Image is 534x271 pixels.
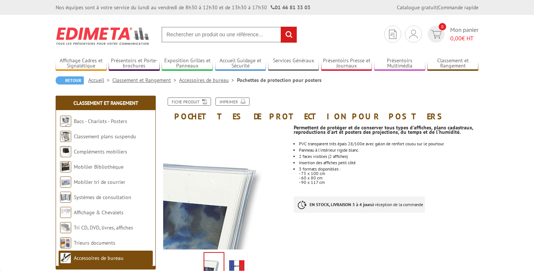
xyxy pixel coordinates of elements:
[74,148,127,155] a: Compléments mobiliers
[310,202,372,207] strong: EN STOCK, LIVRAISON 3 à 4 jours
[438,4,478,11] a: Commande rapide
[60,131,71,142] img: Classement plans suspendu
[426,26,478,43] a: devis rapide 0 Mon panier 0,00€ HT
[60,207,71,218] img: Affichage & Chevalets
[60,116,71,127] img: Bacs - Chariots - Posters
[56,57,107,70] a: Affichage Cadres et Signalétique
[299,148,478,152] li: Panneau à l’intérieur rigide blanc.
[162,57,213,70] a: Exposition Grilles et Panneaux
[168,98,211,106] a: Fiche produit
[163,125,288,249] img: pp7510_pochettes_de_protection_pour_posters_75x100cm.jpg
[450,34,478,43] span: € HT
[179,77,237,83] a: Accessoires de bureau
[389,30,396,39] img: devis rapide
[294,196,425,213] p: à réception de la commande
[374,57,425,70] a: Présentoirs Multimédia
[321,57,372,70] a: Présentoirs Presse et Journaux
[450,26,478,43] span: Mon panier
[299,171,478,176] div: - 75 x 100 cm
[299,167,478,171] div: 3 formats disponibles :
[397,4,478,11] div: |
[215,57,266,70] a: Accueil Guidage et Sécurité
[60,146,71,157] img: Compléments mobiliers
[74,194,131,201] a: Systèmes de consultation
[74,209,123,216] a: Affichage & Chevalets
[73,100,138,106] a: Classement et Rangement
[271,4,310,11] strong: 01 46 81 33 03
[299,154,478,159] p: 2 faces visibles (2 affiches)
[431,30,442,39] img: devis rapide
[60,252,71,264] img: Accessoires de bureau
[112,77,179,83] a: Classement et Rangement
[56,4,310,11] div: Nos équipes sont à votre service du lundi au vendredi de 8h30 à 12h30 et de 13h30 à 17h30
[56,76,84,85] a: Retour
[299,142,478,146] li: PVC transparent très épais 28/100e avec galon de renfort cousu sur le pourtour.
[60,237,71,248] img: Trieurs documents
[215,98,250,106] a: Imprimer
[268,57,319,70] a: Services Généraux
[299,180,478,185] div: - 90 x 117 cm
[109,57,160,70] a: Présentoirs et Porte-brochures
[60,222,71,233] img: Tri CD, DVD, livres, affiches
[450,34,462,42] span: 0,00
[60,192,71,203] img: Systèmes de consultation
[299,161,478,165] li: Insertion des affiches petit côté
[161,27,297,43] input: Rechercher un produit ou une référence...
[74,163,123,170] a: Mobilier Bibliothèque
[439,23,446,30] span: 0
[237,76,322,84] li: Pochettes de protection pour posters
[74,179,125,185] a: Mobilier tri de courrier
[74,255,123,261] a: Accessoires de bureau
[409,30,418,39] img: devis rapide
[294,124,473,135] strong: Permettent de protéger et de conserver tous types d'affiches, plans cadastraux, reproductions d'a...
[299,176,478,180] div: - 60 x 80 cm
[74,118,127,125] a: Bacs - Chariots - Posters
[56,22,150,50] img: Edimeta
[88,77,112,83] a: Accueil
[60,161,71,172] img: Mobilier Bibliothèque
[74,133,136,140] a: Classement plans suspendu
[60,176,71,188] img: Mobilier tri de courrier
[397,4,437,11] a: Catalogue gratuit
[74,224,133,231] a: Tri CD, DVD, livres, affiches
[74,239,115,246] a: Trieurs documents
[281,27,297,43] input: rechercher
[427,57,478,70] a: Classement et Rangement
